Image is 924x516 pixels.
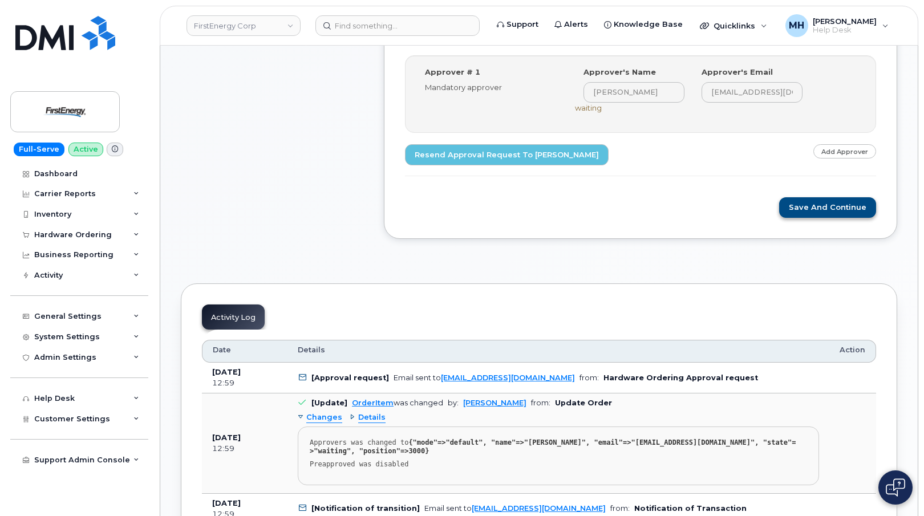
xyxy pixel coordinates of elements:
[789,19,804,32] span: MH
[610,504,630,513] span: from:
[472,504,606,513] a: [EMAIL_ADDRESS][DOMAIN_NAME]
[813,17,877,26] span: [PERSON_NAME]
[702,82,803,103] input: Input
[311,399,347,407] b: [Update]
[564,19,588,30] span: Alerts
[310,438,796,455] strong: {"mode"=>"default", "name"=>"[PERSON_NAME]", "email"=>"[EMAIL_ADDRESS][DOMAIN_NAME]", "state"=>"w...
[596,13,691,36] a: Knowledge Base
[579,373,599,382] span: from:
[634,504,747,513] b: Notification of Transaction
[777,14,897,37] div: Melissa Hoye
[298,345,325,355] span: Details
[394,373,575,382] div: Email sent to
[531,399,550,407] span: from:
[555,399,612,407] b: Update Order
[489,13,546,36] a: Support
[213,345,231,355] span: Date
[212,368,241,376] b: [DATE]
[311,504,420,513] b: [Notification of transition]
[603,373,758,382] b: Hardware Ordering Approval request
[315,15,480,36] input: Find something...
[692,14,775,37] div: Quicklinks
[575,103,602,112] span: waiting
[813,26,877,35] span: Help Desk
[212,444,277,454] div: 12:59
[829,340,876,363] th: Action
[583,82,684,103] input: Input
[614,19,683,30] span: Knowledge Base
[779,197,876,218] button: Save and Continue
[212,378,277,388] div: 12:59
[352,399,394,407] a: OrderItem
[506,19,538,30] span: Support
[310,438,807,456] div: Approvers was changed to
[546,13,596,36] a: Alerts
[886,478,905,497] img: Open chat
[425,67,480,78] label: Approver # 1
[448,399,459,407] span: by:
[306,412,342,423] span: Changes
[425,82,558,93] div: Mandatory approver
[405,144,609,165] a: Resend Approval Request to [PERSON_NAME]
[583,67,656,78] label: Approver's Name
[352,399,443,407] div: was changed
[813,144,876,159] a: Add Approver
[358,412,386,423] span: Details
[212,499,241,507] b: [DATE]
[463,399,526,407] a: [PERSON_NAME]
[441,373,575,382] a: [EMAIL_ADDRESS][DOMAIN_NAME]
[311,373,389,382] b: [Approval request]
[714,21,755,30] span: Quicklinks
[187,15,301,36] a: FirstEnergy Corp
[310,460,807,469] div: Preapproved was disabled
[702,67,773,78] label: Approver's Email
[212,433,241,442] b: [DATE]
[424,504,606,513] div: Email sent to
